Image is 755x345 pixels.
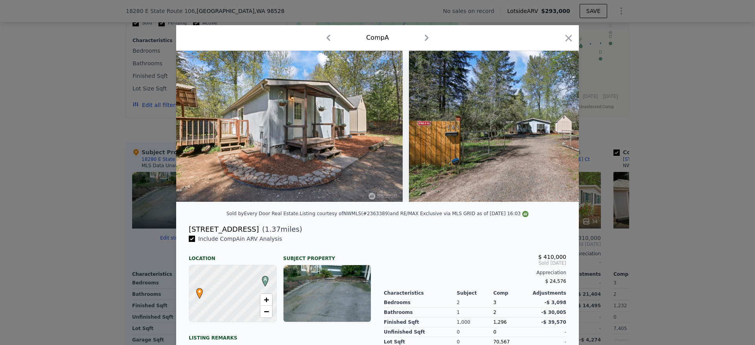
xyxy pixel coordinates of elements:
[545,279,566,284] span: $ 24,576
[493,300,496,305] span: 3
[457,298,494,308] div: 2
[189,249,277,262] div: Location
[541,319,566,325] span: -$ 39,570
[265,225,281,233] span: 1.37
[457,290,494,296] div: Subject
[541,310,566,315] span: -$ 30,005
[493,329,496,335] span: 0
[384,298,457,308] div: Bedrooms
[384,317,457,327] div: Finished Sqft
[300,211,528,216] div: Listing courtesy of NWMLS (#2363389) and RE/MAX Exclusive via MLS GRID as of [DATE] 16:03
[493,339,510,345] span: 70,567
[530,290,566,296] div: Adjustments
[493,290,530,296] div: Comp
[384,327,457,337] div: Unfinished Sqft
[189,328,371,341] div: Listing remarks
[264,295,269,304] span: +
[384,260,566,266] span: Sold [DATE]
[194,288,199,293] div: •
[260,276,271,283] span: A
[176,51,403,202] img: Property Img
[283,249,371,262] div: Subject Property
[409,51,635,202] img: Property Img
[366,33,389,42] div: Comp A
[226,211,300,216] div: Sold by Every Door Real Estate .
[457,308,494,317] div: 1
[522,211,528,217] img: NWMLS Logo
[260,276,265,280] div: A
[259,224,302,235] span: ( miles)
[545,300,566,305] span: -$ 3,098
[493,319,506,325] span: 1,296
[260,306,272,317] a: Zoom out
[189,224,259,235] div: [STREET_ADDRESS]
[384,269,566,276] div: Appreciation
[538,254,566,260] span: $ 410,000
[384,308,457,317] div: Bathrooms
[194,286,205,297] span: •
[384,290,457,296] div: Characteristics
[457,317,494,327] div: 1,000
[260,294,272,306] a: Zoom in
[264,306,269,316] span: −
[493,308,530,317] div: 2
[530,327,566,337] div: -
[457,327,494,337] div: 0
[195,236,285,242] span: Include Comp A in ARV Analysis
